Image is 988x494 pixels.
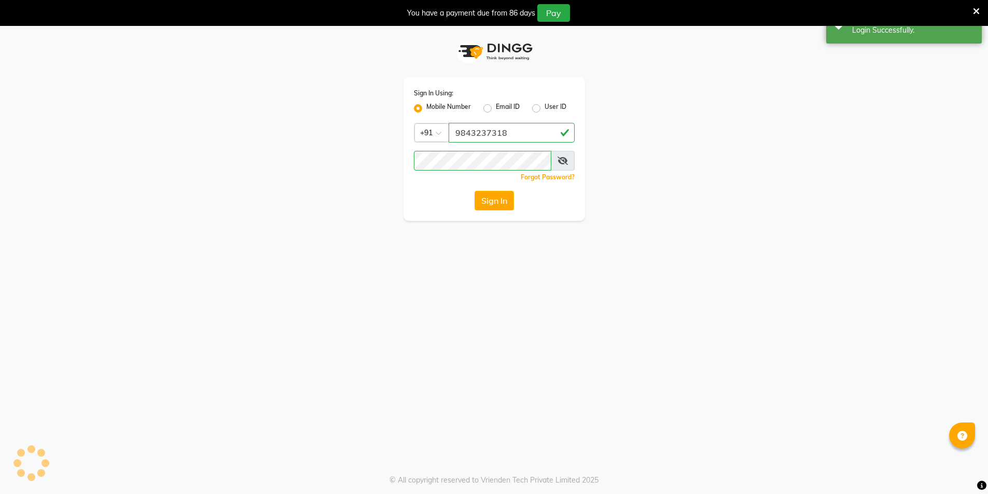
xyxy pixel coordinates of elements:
[944,453,978,484] iframe: chat widget
[852,25,974,36] div: Login Successfully.
[407,8,535,19] div: You have a payment due from 86 days
[496,102,520,115] label: Email ID
[545,102,566,115] label: User ID
[426,102,471,115] label: Mobile Number
[414,89,453,98] label: Sign In Using:
[537,4,570,22] button: Pay
[414,151,551,171] input: Username
[521,173,575,181] a: Forgot Password?
[449,123,575,143] input: Username
[453,36,536,67] img: logo1.svg
[475,191,514,210] button: Sign In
